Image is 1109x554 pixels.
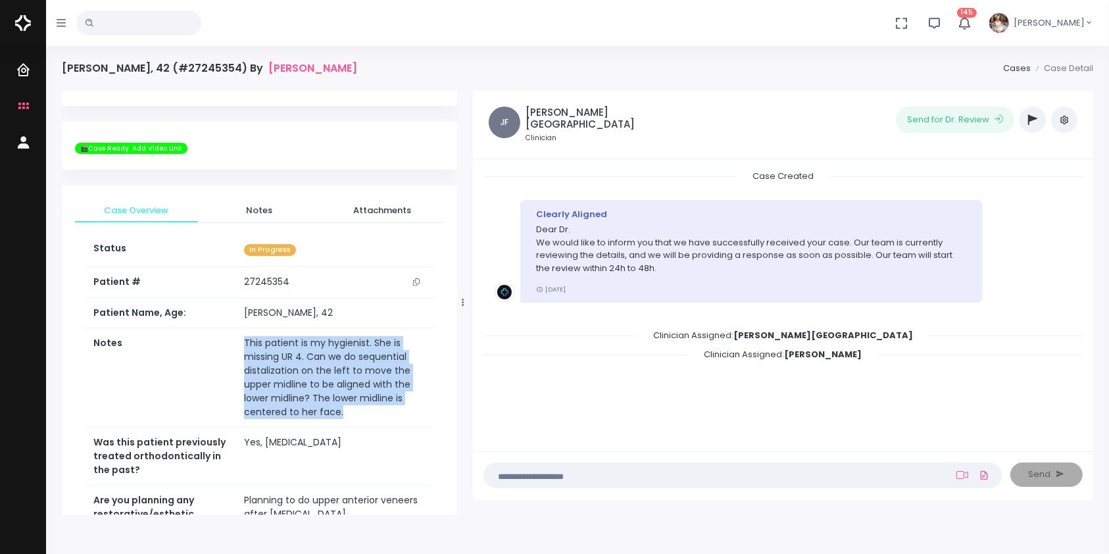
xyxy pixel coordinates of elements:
[526,133,674,143] small: Clinician
[86,204,187,217] span: Case Overview
[86,267,236,298] th: Patient #
[236,267,433,297] td: 27245354
[637,325,929,345] span: Clinician Assigned:
[86,428,236,486] th: Was this patient previously treated orthodontically in the past?
[244,244,296,257] span: In Progress
[236,328,433,428] td: This patient is my hygienist. She is missing UR 4. Can we do sequential distalization on the left...
[62,91,457,515] div: scrollable content
[75,143,187,155] span: 🎬Case Ready. Add Video Link
[268,62,357,74] a: [PERSON_NAME]
[209,204,310,217] span: Notes
[236,298,433,328] td: [PERSON_NAME], 42
[332,204,433,217] span: Attachments
[1014,16,1085,30] span: [PERSON_NAME]
[689,344,878,365] span: Clinician Assigned:
[483,170,1083,438] div: scrollable content
[86,328,236,428] th: Notes
[987,11,1011,35] img: Header Avatar
[489,107,520,138] span: JF
[536,223,967,274] p: Dear Dr. We would like to inform you that we have successfully received your case. Our team is cu...
[733,329,913,341] b: [PERSON_NAME][GEOGRAPHIC_DATA]
[62,62,357,74] h4: [PERSON_NAME], 42 (#27245354) By
[737,166,829,186] span: Case Created
[236,428,433,486] td: Yes, [MEDICAL_DATA]
[86,298,236,328] th: Patient Name, Age:
[1031,62,1093,75] li: Case Detail
[86,234,236,267] th: Status
[536,285,566,293] small: [DATE]
[526,107,674,130] h5: [PERSON_NAME][GEOGRAPHIC_DATA]
[896,107,1014,133] button: Send for Dr. Review
[976,463,992,487] a: Add Files
[1003,62,1031,74] a: Cases
[536,208,967,221] div: Clearly Aligned
[785,348,862,361] b: [PERSON_NAME]
[957,8,977,18] span: 145
[15,9,31,37] img: Logo Horizontal
[954,470,971,480] a: Add Loom Video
